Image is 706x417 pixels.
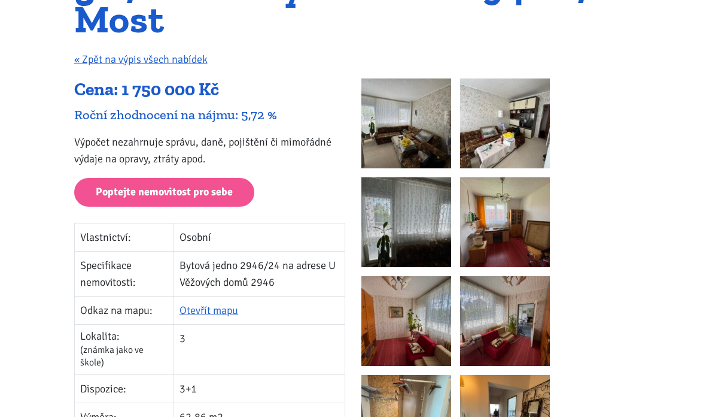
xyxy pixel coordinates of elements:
[74,252,174,297] td: Specifikace nemovitosti:
[174,375,345,403] td: 3+1
[179,304,238,317] a: Otevřít mapu
[174,223,345,252] td: Osobní
[174,325,345,375] td: 3
[74,223,174,252] td: Vlastnictví:
[80,344,144,369] span: (známka jako ve škole)
[74,178,254,207] a: Poptejte nemovitost pro sebe
[74,107,345,123] div: Roční zhodnocení na nájmu: 5,72 %
[74,78,345,101] div: Cena: 1 750 000 Kč
[174,252,345,297] td: Bytová jedno 2946/24 na adrese U Věžových domů 2946
[74,375,174,403] td: Dispozice:
[74,325,174,375] td: Lokalita:
[74,297,174,325] td: Odkaz na mapu:
[74,134,345,167] p: Výpočet nezahrnuje správu, daně, pojištění či mimořádné výdaje na opravy, ztráty apod.
[74,53,208,66] a: « Zpět na výpis všech nabídek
